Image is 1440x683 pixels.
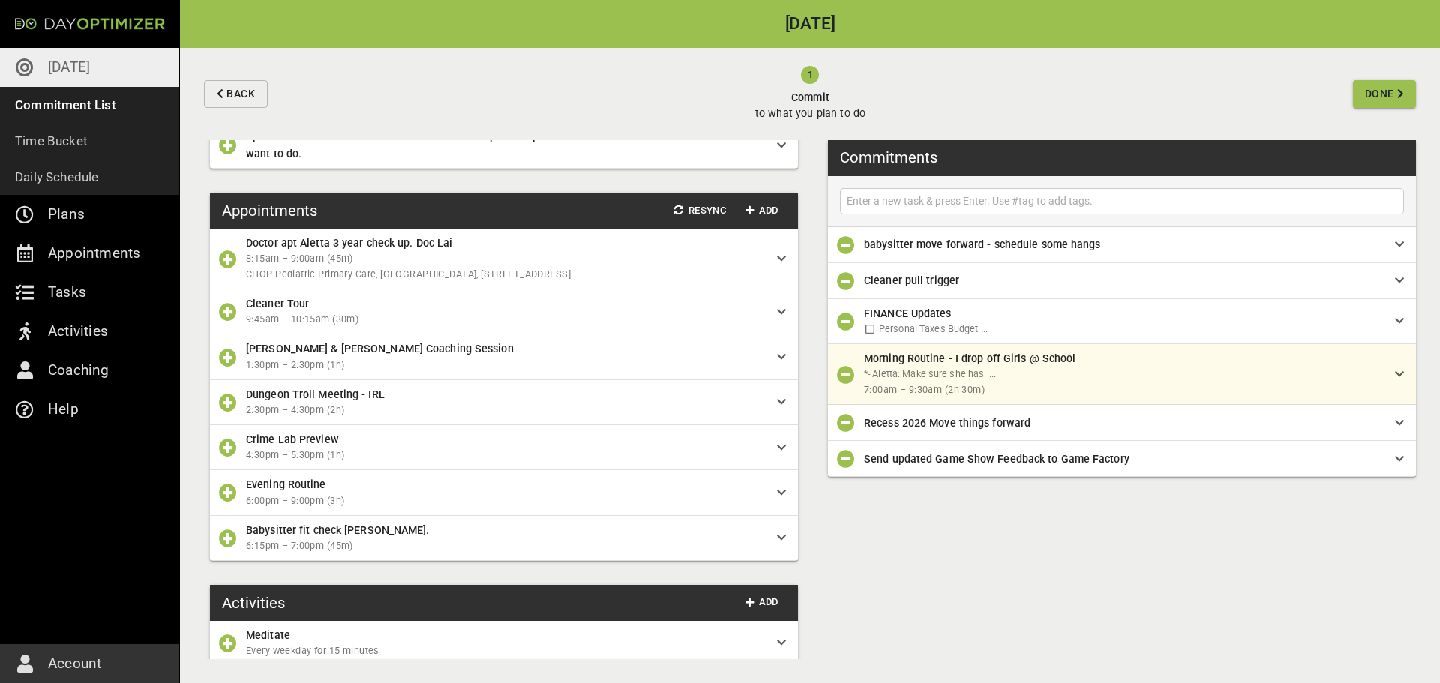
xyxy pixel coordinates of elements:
[246,448,765,463] span: 4:30pm – 5:30pm (1h)
[246,298,309,310] span: Cleaner Tour
[246,403,765,418] span: 2:30pm – 4:30pm (2h)
[246,343,514,355] span: [PERSON_NAME] & [PERSON_NAME] Coaching Session
[210,229,798,289] div: Doctor apt Aletta 3 year check up. Doc Lai8:15am – 9:00am (45m)CHOP Pediatric Primary Care, [GEOG...
[246,629,290,641] span: Meditate
[48,55,90,79] p: [DATE]
[755,106,865,121] p: to what you plan to do
[755,90,865,106] span: Commit
[48,241,140,265] p: Appointments
[828,227,1416,263] div: babysitter move forward - schedule some hangs
[210,380,798,425] div: Dungeon Troll Meeting - IRL2:30pm – 4:30pm (2h)
[667,199,732,223] button: Resync
[864,368,996,379] span: *- Aletta: Make sure she has ...
[744,202,780,220] span: Add
[246,267,765,283] span: CHOP Pediatric Primary Care, [GEOGRAPHIC_DATA], [STREET_ADDRESS]
[246,388,385,400] span: Dungeon Troll Meeting - IRL
[864,417,1030,429] span: Recess 2026 Move things forward
[210,122,798,169] div: Update Arcade Arena website based on new escape room pitch. see x video for cool website feature ...
[15,166,99,187] p: Daily Schedule
[864,352,1075,364] span: Morning Routine - I drop off Girls @ School
[210,334,798,379] div: [PERSON_NAME] & [PERSON_NAME] Coaching Session1:30pm – 2:30pm (1h)
[840,146,937,169] h3: Commitments
[15,94,116,115] p: Commitment List
[828,299,1416,344] div: FINANCE Updates Personal Taxes Budget ...
[246,312,765,328] span: 9:45am – 10:15am (30m)
[246,493,765,509] span: 6:00pm – 9:00pm (3h)
[226,85,255,103] span: Back
[48,202,85,226] p: Plans
[1365,85,1394,103] span: Done
[828,441,1416,477] div: Send updated Game Show Feedback to Game Factory
[864,453,1129,465] span: Send updated Game Show Feedback to Game Factory
[15,18,165,30] img: Day Optimizer
[48,358,109,382] p: Coaching
[246,538,765,554] span: 6:15pm – 7:00pm (45m)
[246,358,765,373] span: 1:30pm – 2:30pm (1h)
[1353,80,1416,108] button: Done
[738,591,786,614] button: Add
[864,307,952,319] span: FINANCE Updates
[48,397,79,421] p: Help
[246,478,326,490] span: Evening Routine
[210,621,798,666] div: MeditateEvery weekday for 15 minutes
[246,237,452,249] span: Doctor apt Aletta 3 year check up. Doc Lai
[864,382,1383,398] span: 7:00am – 9:30am (2h 30m)
[828,263,1416,299] div: Cleaner pull trigger
[274,48,1347,140] button: Committo what you plan to do
[844,192,1400,211] input: Enter a new task & press Enter. Use #tag to add tags.
[246,251,765,267] span: 8:15am – 9:00am (45m)
[744,594,780,611] span: Add
[673,202,726,220] span: Resync
[738,199,786,223] button: Add
[246,524,430,536] span: Babysitter fit check [PERSON_NAME].
[15,130,88,151] p: Time Bucket
[48,280,86,304] p: Tasks
[48,652,101,676] p: Account
[222,199,317,222] h3: Appointments
[828,405,1416,441] div: Recess 2026 Move things forward
[210,470,798,515] div: Evening Routine6:00pm – 9:00pm (3h)
[210,289,798,334] div: Cleaner Tour9:45am – 10:15am (30m)
[864,238,1101,250] span: babysitter move forward - schedule some hangs
[246,643,765,659] span: Every weekday for 15 minutes
[879,323,988,334] span: Personal Taxes Budget ...
[246,130,746,159] span: Update Arcade Arena website based on new escape room pitch. see x video for cool website feature ...
[246,433,339,445] span: Crime Lab Preview
[222,592,285,614] h3: Activities
[210,516,798,561] div: Babysitter fit check [PERSON_NAME].6:15pm – 7:00pm (45m)
[180,16,1440,33] h2: [DATE]
[210,425,798,470] div: Crime Lab Preview4:30pm – 5:30pm (1h)
[864,274,959,286] span: Cleaner pull trigger
[828,344,1416,405] div: Morning Routine - I drop off Girls @ School*- Aletta: Make sure she has ...7:00am – 9:30am (2h 30m)
[204,80,268,108] button: Back
[48,319,108,343] p: Activities
[808,69,813,80] text: 1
